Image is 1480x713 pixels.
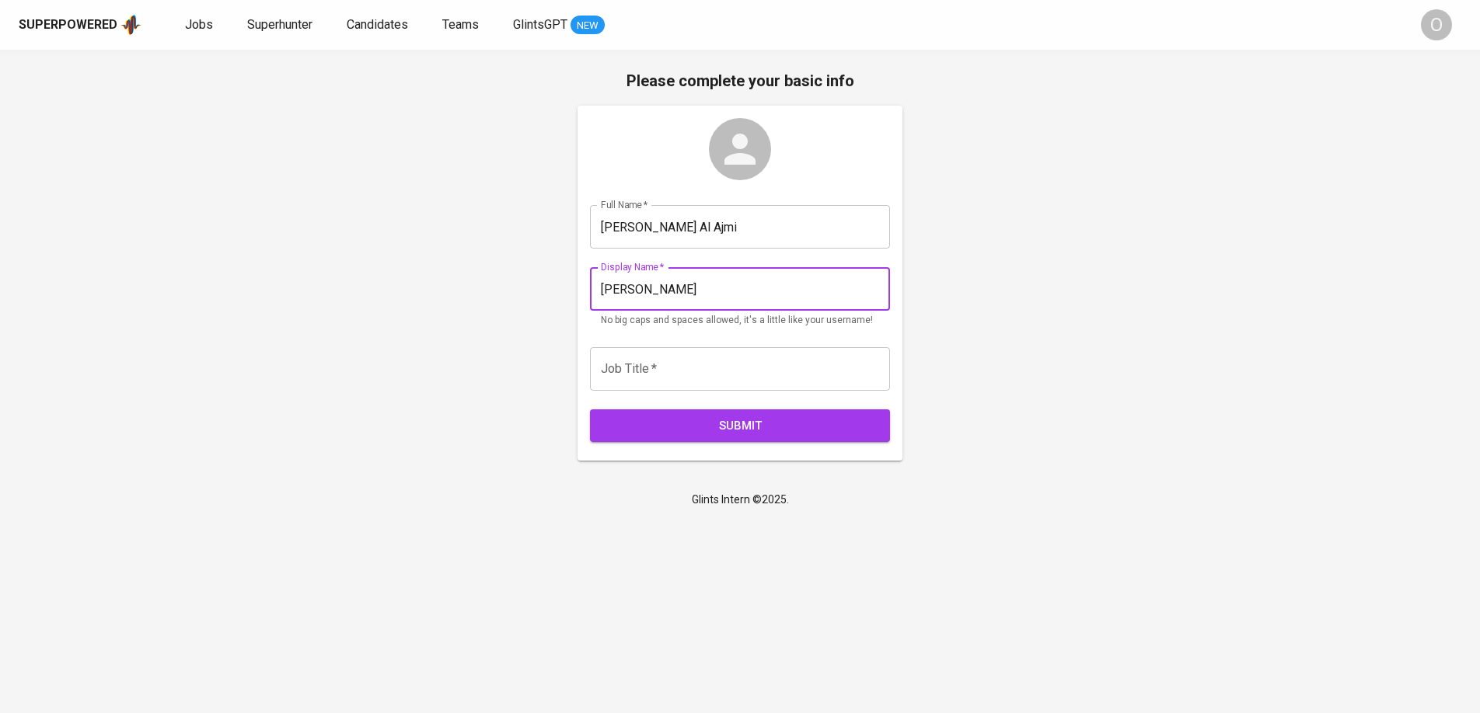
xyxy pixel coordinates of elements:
[19,13,141,37] a: Superpoweredapp logo
[627,71,854,90] span: Please complete your basic info
[19,16,117,34] div: Superpowered
[571,18,605,33] span: NEW
[185,17,213,32] span: Jobs
[247,16,316,35] a: Superhunter
[185,16,216,35] a: Jobs
[347,17,408,32] span: Candidates
[442,17,479,32] span: Teams
[442,16,482,35] a: Teams
[247,17,312,32] span: Superhunter
[120,13,141,37] img: app logo
[347,16,411,35] a: Candidates
[513,17,567,32] span: GlintsGPT
[590,409,890,442] button: Submit
[601,313,879,329] p: No big caps and spaces allowed, it's a little like your username!
[513,16,605,35] a: GlintsGPT NEW
[607,416,873,436] span: Submit
[1421,9,1452,40] div: O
